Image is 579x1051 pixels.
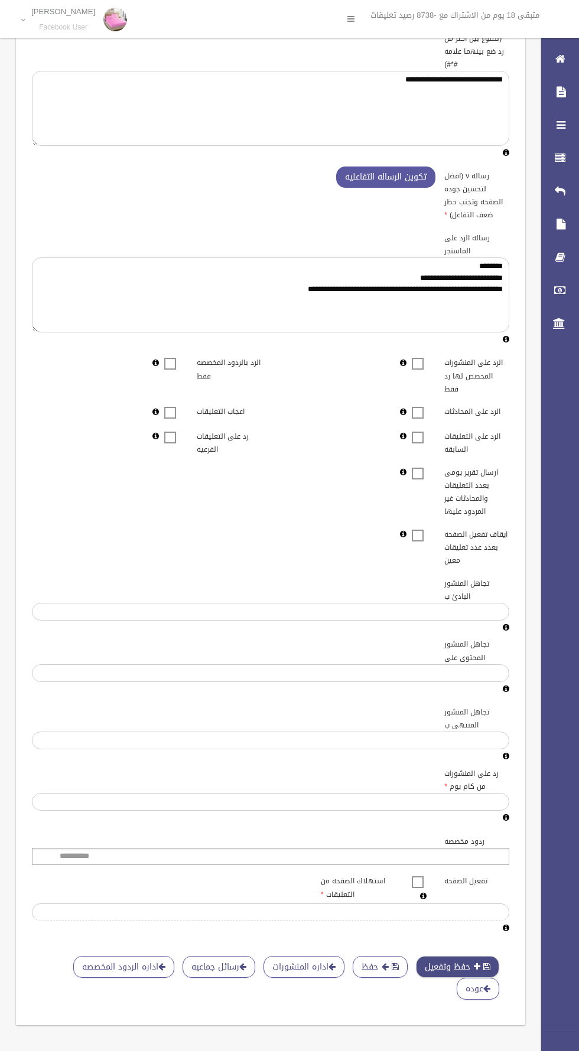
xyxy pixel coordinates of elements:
[73,956,174,978] a: اداره الردود المخصصه
[435,524,518,567] label: ايقاف تفعيل الصفحه بعدد عدد تعليقات معين
[188,353,271,383] label: الرد بالردود المخصصه فقط
[188,402,271,419] label: اعجاب التعليقات
[435,167,518,222] label: رساله v (افضل لتحسين جوده الصفحه وتجنب حظر ضعف التفاعل)
[435,426,518,456] label: الرد على التعليقات السابقه
[31,7,95,16] p: [PERSON_NAME]
[264,956,344,978] a: اداره المنشورات
[31,23,95,32] small: Facebook User
[183,956,255,978] a: رسائل جماعيه
[457,978,499,1000] a: عوده
[416,956,499,978] button: حفظ وتفعيل
[435,462,518,518] label: ارسال تقرير يومى بعدد التعليقات والمحادثات غير المردود عليها
[336,167,435,188] button: تكوين الرساله التفاعليه
[188,426,271,456] label: رد على التعليقات الفرعيه
[435,402,518,419] label: الرد على المحادثات
[435,353,518,396] label: الرد على المنشورات المخصص لها رد فقط
[353,956,408,978] button: حفظ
